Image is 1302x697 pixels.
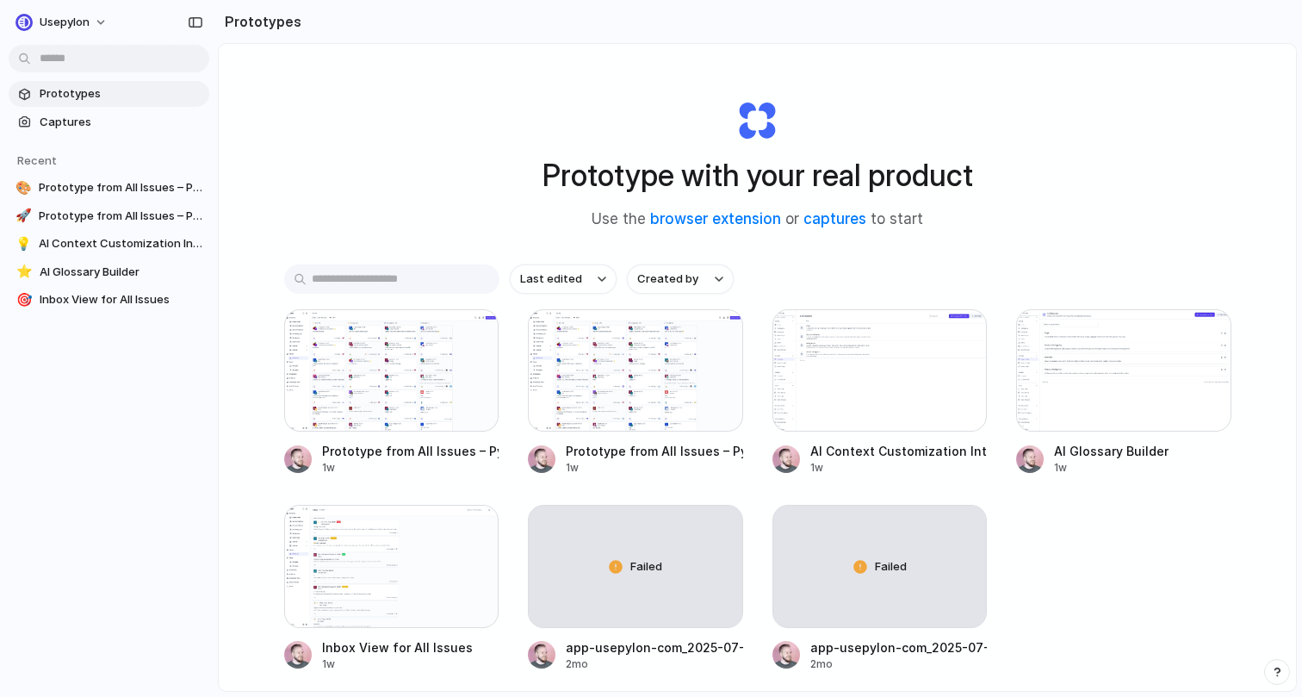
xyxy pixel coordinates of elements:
[39,235,202,252] span: AI Context Customization Interface
[510,264,617,294] button: Last edited
[592,208,923,231] span: Use the or to start
[9,175,209,201] a: 🎨Prototype from All Issues – Pylon
[284,505,499,671] a: Inbox View for All IssuesInbox View for All Issues1w
[40,14,90,31] span: usepylon
[772,505,988,671] a: Failedapp-usepylon-com_2025-07-28T21-122mo
[322,442,499,460] div: Prototype from All Issues – Pylon
[322,657,473,672] div: 1w
[9,203,209,229] a: 🚀Prototype from All Issues – Pylon
[566,638,743,657] div: app-usepylon-com_2025-07-28T21-13
[875,558,907,576] span: Failed
[566,442,743,460] div: Prototype from All Issues – Pylon
[803,210,866,227] a: captures
[284,309,499,476] a: Prototype from All Issues – PylonPrototype from All Issues – Pylon1w
[772,309,988,476] a: AI Context Customization InterfaceAI Context Customization Interface1w
[9,81,209,107] a: Prototypes
[39,179,202,196] span: Prototype from All Issues – Pylon
[322,460,499,476] div: 1w
[810,442,988,460] div: AI Context Customization Interface
[630,558,662,576] span: Failed
[15,235,32,252] div: 💡
[9,259,209,285] a: ⭐AI Glossary Builder
[810,638,988,657] div: app-usepylon-com_2025-07-28T21-12
[40,85,202,103] span: Prototypes
[15,291,33,308] div: 🎯
[566,460,743,476] div: 1w
[1016,309,1231,476] a: AI Glossary BuilderAI Glossary Builder1w
[39,208,202,225] span: Prototype from All Issues – Pylon
[15,264,33,281] div: ⭐
[40,291,202,308] span: Inbox View for All Issues
[322,638,473,657] div: Inbox View for All Issues
[542,152,973,198] h1: Prototype with your real product
[528,309,743,476] a: Prototype from All Issues – PylonPrototype from All Issues – Pylon1w
[9,9,116,36] button: usepylon
[627,264,734,294] button: Created by
[15,208,32,225] div: 🚀
[1054,460,1169,476] div: 1w
[17,153,57,167] span: Recent
[650,210,781,227] a: browser extension
[218,11,301,32] h2: Prototypes
[637,271,698,288] span: Created by
[1054,442,1169,460] div: AI Glossary Builder
[9,231,209,257] a: 💡AI Context Customization Interface
[40,264,202,281] span: AI Glossary Builder
[810,460,988,476] div: 1w
[40,114,202,131] span: Captures
[810,657,988,672] div: 2mo
[9,287,209,313] a: 🎯Inbox View for All Issues
[566,657,743,672] div: 2mo
[9,109,209,135] a: Captures
[15,179,32,196] div: 🎨
[520,271,582,288] span: Last edited
[528,505,743,671] a: Failedapp-usepylon-com_2025-07-28T21-132mo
